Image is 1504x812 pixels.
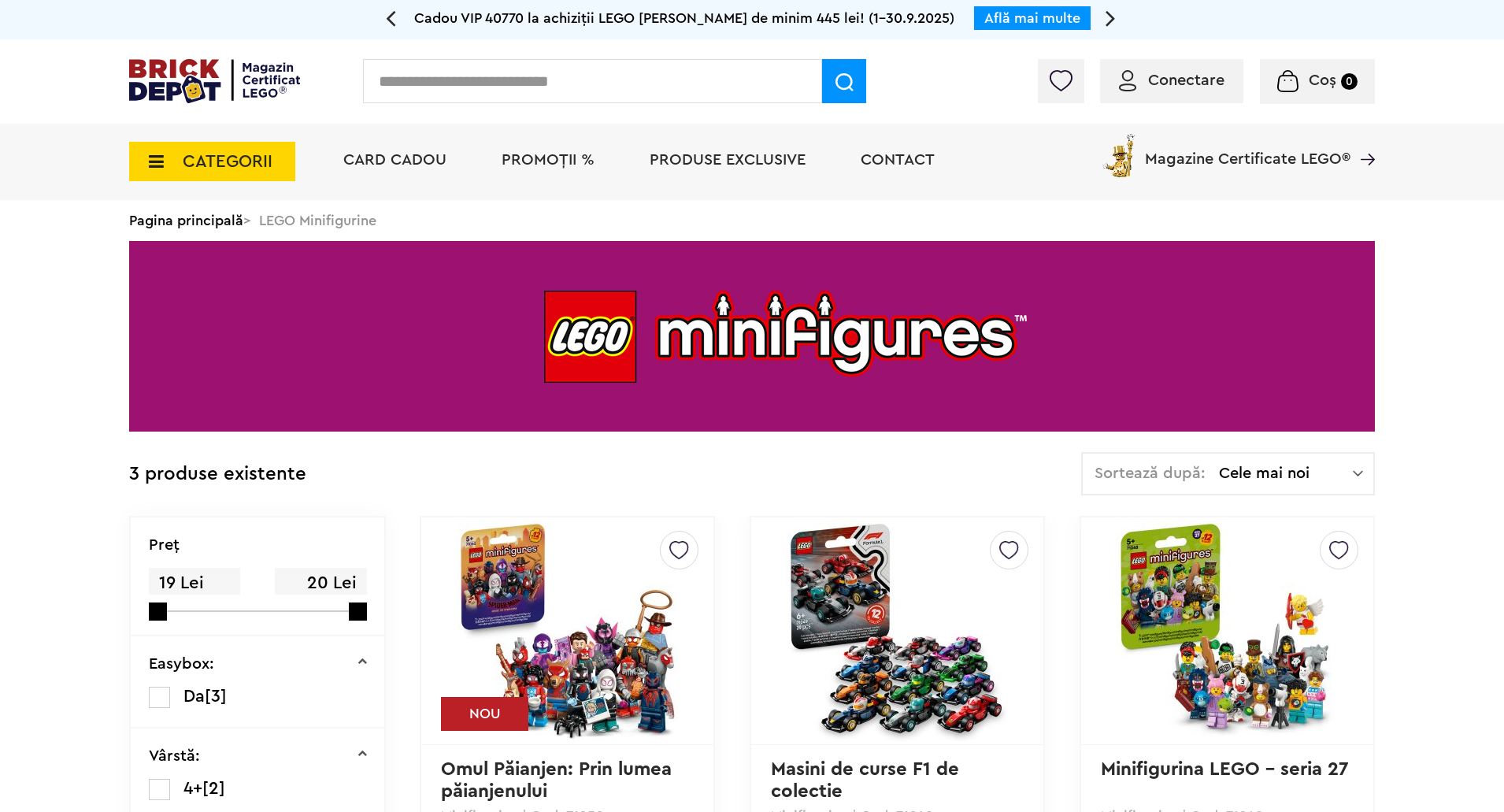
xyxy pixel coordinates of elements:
[1341,73,1358,90] small: 0
[1101,760,1349,779] a: Minifigurina LEGO - seria 27
[771,760,965,801] a: Masini de curse F1 de colectie
[787,521,1007,741] img: Masini de curse F1 de colectie
[1148,72,1224,88] span: Conectare
[984,11,1080,25] a: Află mai multe
[183,153,272,170] span: CATEGORII
[183,688,205,705] span: Da
[129,452,306,497] div: 3 produse existente
[441,697,528,731] div: NOU
[205,688,227,705] span: [3]
[1145,131,1350,167] span: Magazine Certificate LEGO®
[129,200,1375,241] div: > LEGO Minifigurine
[1095,465,1206,481] span: Sortează după:
[129,241,1375,432] img: LEGO Minifigurine
[502,152,595,168] a: PROMOȚII %
[414,11,954,25] span: Cadou VIP 40770 la achiziții LEGO [PERSON_NAME] de minim 445 lei! (1-30.9.2025)
[149,537,180,553] p: Preţ
[1350,131,1375,146] a: Magazine Certificate LEGO®
[441,760,677,801] a: Omul Păianjen: Prin lumea păianjenului
[1119,72,1224,88] a: Conectare
[275,568,366,599] span: 20 Lei
[1117,521,1337,741] img: Minifigurina LEGO - seria 27
[183,780,202,797] span: 4+
[861,152,935,168] a: Contact
[149,748,200,764] p: Vârstă:
[1219,465,1353,481] span: Cele mai noi
[343,152,446,168] a: Card Cadou
[129,213,243,228] a: Pagina principală
[202,780,225,797] span: [2]
[149,568,240,599] span: 19 Lei
[1309,72,1336,88] span: Coș
[457,521,678,741] img: Omul Păianjen: Prin lumea păianjenului
[149,656,214,672] p: Easybox:
[650,152,806,168] a: Produse exclusive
